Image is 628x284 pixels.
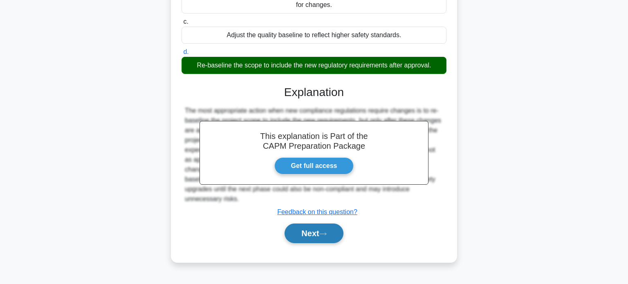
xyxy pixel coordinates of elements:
div: Adjust the quality baseline to reflect higher safety standards. [182,27,446,44]
span: d. [183,48,188,55]
div: The most appropriate action when new compliance regulations require changes is to re-baseline the... [185,106,443,204]
span: c. [183,18,188,25]
h3: Explanation [186,85,442,99]
div: Re-baseline the scope to include the new regulatory requirements after approval. [182,57,446,74]
button: Next [285,224,343,243]
a: Get full access [274,157,354,174]
a: Feedback on this question? [277,208,357,215]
